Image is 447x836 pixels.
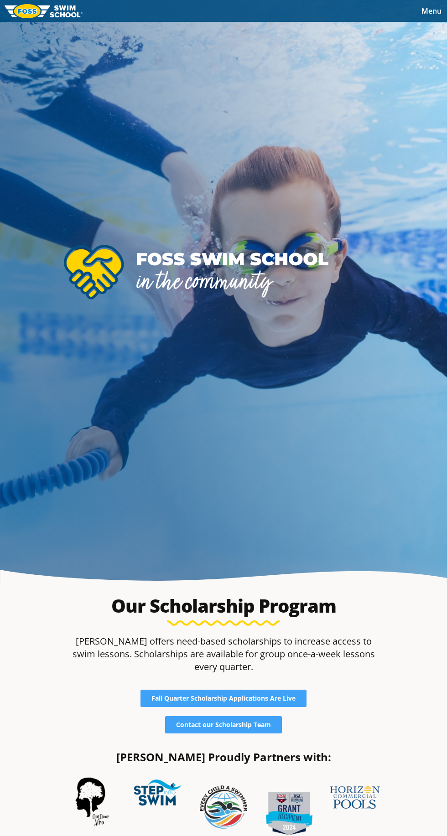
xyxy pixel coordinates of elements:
[151,695,296,702] span: Fall Quarter Scholarship Applications Are Live
[421,6,442,16] span: Menu
[416,4,447,18] button: Toggle navigation
[5,4,83,18] img: FOSS Swim School Logo
[140,690,307,707] a: Fall Quarter Scholarship Applications Are Live
[176,722,271,728] span: Contact our Scholarship Team
[68,595,379,617] h2: Our Scholarship Program
[68,635,379,673] p: [PERSON_NAME] offers need-based scholarships to increase access to swim lessons. Scholarships are...
[165,716,282,733] a: Contact our Scholarship Team
[64,752,383,763] h4: [PERSON_NAME] Proudly Partners with:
